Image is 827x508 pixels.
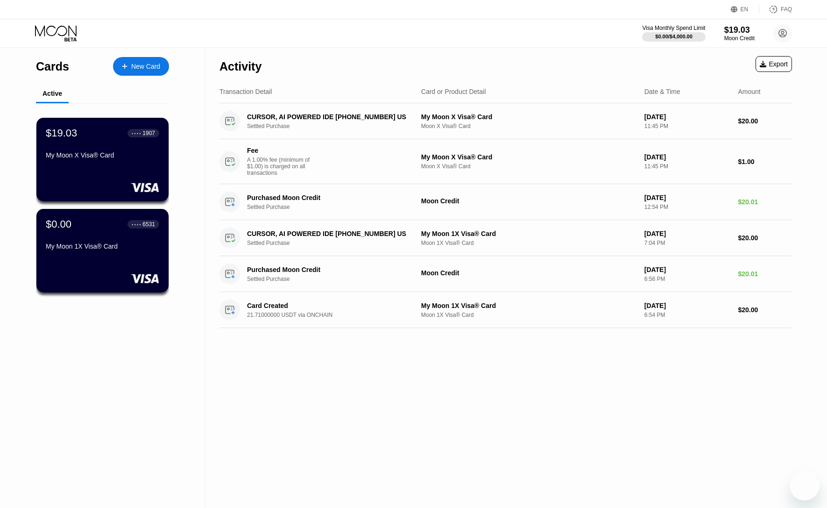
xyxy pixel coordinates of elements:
[36,118,169,201] div: $19.03● ● ● ●1907My Moon X Visa® Card
[644,230,731,237] div: [DATE]
[790,471,820,501] iframe: 启动消息传送窗口的按钮
[738,158,792,165] div: $1.00
[724,35,755,42] div: Moon Credit
[247,204,422,210] div: Settled Purchase
[132,132,141,135] div: ● ● ● ●
[247,312,422,318] div: 21.71000000 USDT via ONCHAIN
[644,266,731,273] div: [DATE]
[219,60,262,73] div: Activity
[247,113,410,121] div: CURSOR, AI POWERED IDE [PHONE_NUMBER] US
[644,123,731,129] div: 11:45 PM
[219,103,792,139] div: CURSOR, AI POWERED IDE [PHONE_NUMBER] USSettled PurchaseMy Moon X Visa® CardMoon X Visa® Card[DAT...
[247,266,410,273] div: Purchased Moon Credit
[421,123,637,129] div: Moon X Visa® Card
[247,194,410,201] div: Purchased Moon Credit
[738,306,792,314] div: $20.00
[644,113,731,121] div: [DATE]
[421,302,637,309] div: My Moon 1X Visa® Card
[642,25,705,42] div: Visa Monthly Spend Limit$0.00/$4,000.00
[738,88,761,95] div: Amount
[738,117,792,125] div: $20.00
[247,230,410,237] div: CURSOR, AI POWERED IDE [PHONE_NUMBER] US
[421,312,637,318] div: Moon 1X Visa® Card
[644,88,680,95] div: Date & Time
[132,223,141,226] div: ● ● ● ●
[142,221,155,228] div: 6531
[247,276,422,282] div: Settled Purchase
[421,113,637,121] div: My Moon X Visa® Card
[644,312,731,318] div: 6:54 PM
[131,63,160,71] div: New Card
[724,25,755,35] div: $19.03
[756,56,792,72] div: Export
[738,270,792,278] div: $20.01
[46,151,159,159] div: My Moon X Visa® Card
[781,6,792,13] div: FAQ
[644,240,731,246] div: 7:04 PM
[219,139,792,184] div: FeeA 1.00% fee (minimum of $1.00) is charged on all transactionsMy Moon X Visa® CardMoon X Visa® ...
[644,302,731,309] div: [DATE]
[421,230,637,237] div: My Moon 1X Visa® Card
[46,243,159,250] div: My Moon 1X Visa® Card
[421,88,486,95] div: Card or Product Detail
[421,269,637,277] div: Moon Credit
[731,5,759,14] div: EN
[644,194,731,201] div: [DATE]
[655,34,693,39] div: $0.00 / $4,000.00
[738,234,792,242] div: $20.00
[219,256,792,292] div: Purchased Moon CreditSettled PurchaseMoon Credit[DATE]6:56 PM$20.01
[724,25,755,42] div: $19.03Moon Credit
[644,276,731,282] div: 6:56 PM
[247,147,312,154] div: Fee
[247,123,422,129] div: Settled Purchase
[421,240,637,246] div: Moon 1X Visa® Card
[113,57,169,76] div: New Card
[36,60,69,73] div: Cards
[644,153,731,161] div: [DATE]
[42,90,62,97] div: Active
[644,163,731,170] div: 11:45 PM
[46,218,71,230] div: $0.00
[219,88,272,95] div: Transaction Detail
[219,184,792,220] div: Purchased Moon CreditSettled PurchaseMoon Credit[DATE]12:54 PM$20.01
[741,6,749,13] div: EN
[421,197,637,205] div: Moon Credit
[421,153,637,161] div: My Moon X Visa® Card
[36,209,169,293] div: $0.00● ● ● ●6531My Moon 1X Visa® Card
[644,204,731,210] div: 12:54 PM
[760,60,788,68] div: Export
[247,240,422,246] div: Settled Purchase
[219,220,792,256] div: CURSOR, AI POWERED IDE [PHONE_NUMBER] USSettled PurchaseMy Moon 1X Visa® CardMoon 1X Visa® Card[D...
[219,292,792,328] div: Card Created21.71000000 USDT via ONCHAINMy Moon 1X Visa® CardMoon 1X Visa® Card[DATE]6:54 PM$20.00
[247,302,410,309] div: Card Created
[759,5,792,14] div: FAQ
[642,25,705,31] div: Visa Monthly Spend Limit
[247,157,317,176] div: A 1.00% fee (minimum of $1.00) is charged on all transactions
[421,163,637,170] div: Moon X Visa® Card
[142,130,155,136] div: 1907
[738,198,792,206] div: $20.01
[46,127,77,139] div: $19.03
